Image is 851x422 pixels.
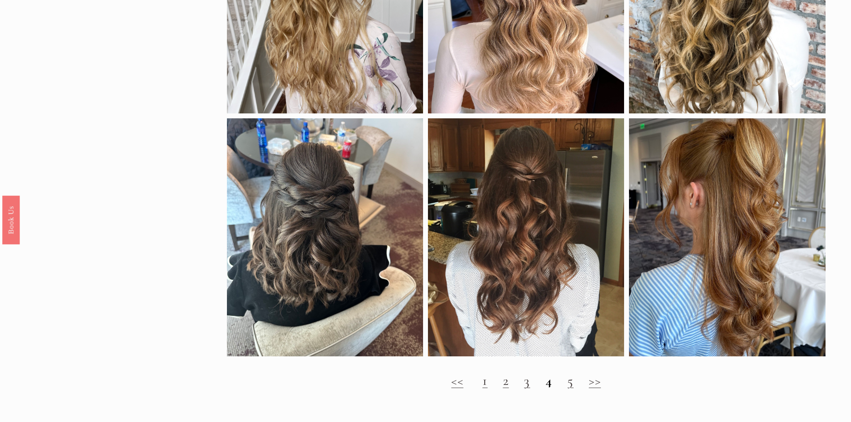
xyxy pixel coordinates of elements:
a: 1 [482,372,488,389]
a: 2 [503,372,509,389]
a: Book Us [2,195,20,244]
a: 3 [524,372,530,389]
strong: 4 [545,372,553,389]
a: 5 [567,372,574,389]
a: << [451,372,463,389]
a: >> [589,372,601,389]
